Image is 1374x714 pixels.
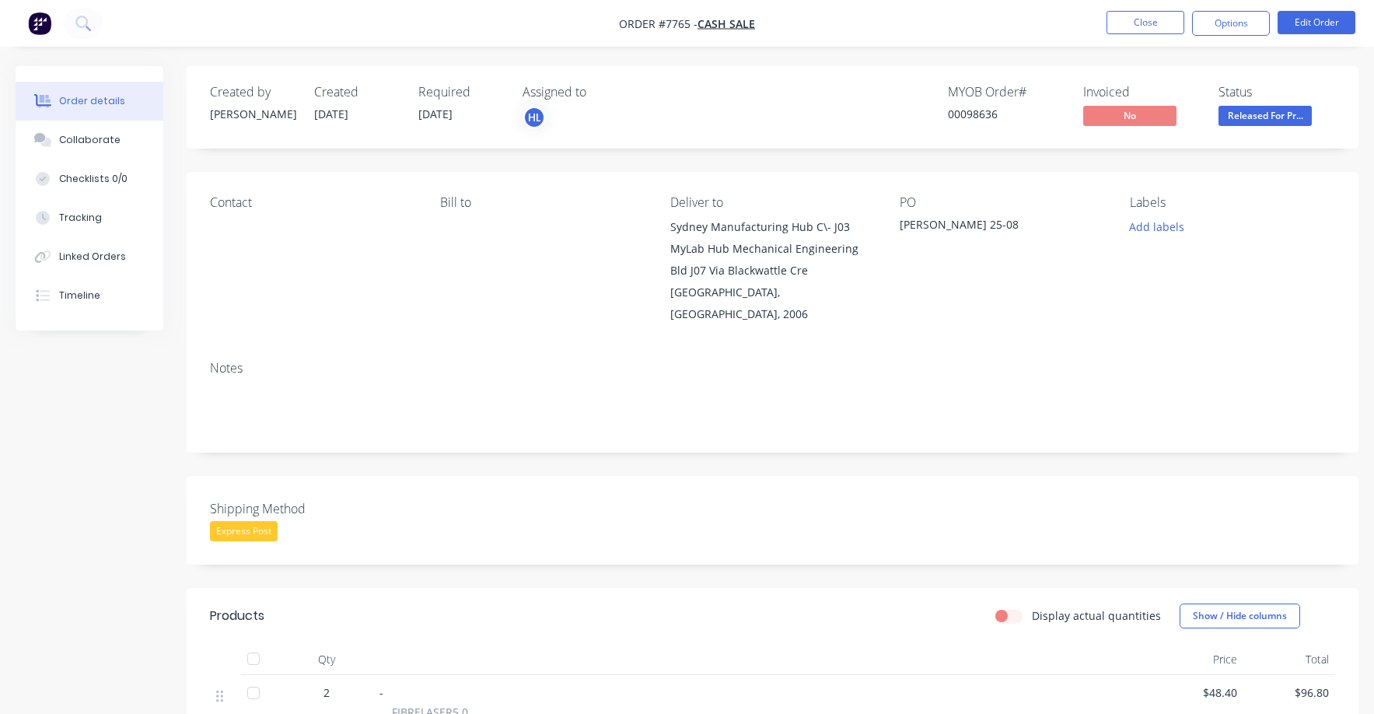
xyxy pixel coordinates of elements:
[16,276,163,315] button: Timeline
[1192,11,1270,36] button: Options
[16,121,163,159] button: Collaborate
[16,159,163,198] button: Checklists 0/0
[418,85,504,100] div: Required
[59,133,121,147] div: Collaborate
[697,16,755,31] a: Cash Sale
[1032,607,1161,624] label: Display actual quantities
[210,85,295,100] div: Created by
[1180,604,1300,628] button: Show / Hide columns
[59,172,128,186] div: Checklists 0/0
[1250,684,1330,701] span: $96.80
[619,16,697,31] span: Order #7765 -
[16,82,163,121] button: Order details
[210,499,404,518] label: Shipping Method
[1151,644,1243,675] div: Price
[16,198,163,237] button: Tracking
[418,107,453,121] span: [DATE]
[1083,106,1176,125] span: No
[1107,11,1184,34] button: Close
[323,684,330,701] span: 2
[16,237,163,276] button: Linked Orders
[900,216,1094,238] div: [PERSON_NAME] 25-08
[670,216,876,282] div: Sydney Manufacturing Hub C\- J03 MyLab Hub Mechanical Engineering Bld J07 Via Blackwattle Cre
[210,521,278,541] div: Express Post
[523,85,678,100] div: Assigned to
[59,250,126,264] div: Linked Orders
[1157,684,1237,701] span: $48.40
[210,361,1335,376] div: Notes
[59,289,100,303] div: Timeline
[670,282,876,325] div: [GEOGRAPHIC_DATA], [GEOGRAPHIC_DATA], 2006
[379,685,383,700] span: -
[59,94,125,108] div: Order details
[1218,85,1335,100] div: Status
[440,195,645,210] div: Bill to
[210,106,295,122] div: [PERSON_NAME]
[314,107,348,121] span: [DATE]
[670,216,876,325] div: Sydney Manufacturing Hub C\- J03 MyLab Hub Mechanical Engineering Bld J07 Via Blackwattle Cre[GEO...
[1218,106,1312,129] button: Released For Pr...
[59,211,102,225] div: Tracking
[1243,644,1336,675] div: Total
[210,195,415,210] div: Contact
[210,607,264,625] div: Products
[523,106,546,129] button: HL
[314,85,400,100] div: Created
[1083,85,1200,100] div: Invoiced
[670,195,876,210] div: Deliver to
[1130,195,1335,210] div: Labels
[1278,11,1355,34] button: Edit Order
[948,106,1065,122] div: 00098636
[280,644,373,675] div: Qty
[1121,216,1193,237] button: Add labels
[28,12,51,35] img: Factory
[948,85,1065,100] div: MYOB Order #
[1218,106,1312,125] span: Released For Pr...
[900,195,1105,210] div: PO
